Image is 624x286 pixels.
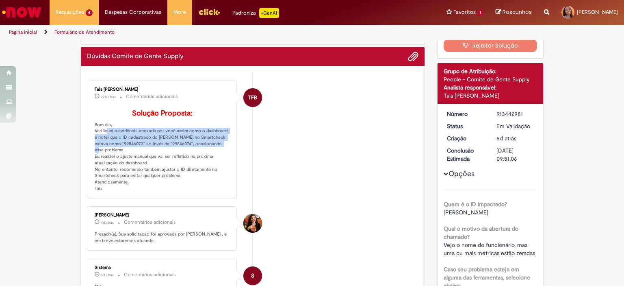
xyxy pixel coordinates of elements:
ul: Trilhas de página [6,25,410,40]
p: Bom dia, Verifiquei a evidência anexada por você assim como o dashboard e notei que o ID cadastra... [95,109,230,192]
div: [DATE] 09:51:06 [496,146,534,163]
span: 1 [477,9,483,16]
span: Vejo o nome do funcionário, mas uma ou mais métricas estão zeradas [444,241,535,257]
img: click_logo_yellow_360x200.png [198,6,220,18]
small: Comentários adicionais [126,93,178,100]
div: Em Validação [496,122,534,130]
b: Quem é o ID Impactado? [444,201,507,208]
p: +GenAi [259,8,279,18]
div: Tais [PERSON_NAME] [95,87,230,92]
div: R13442981 [496,110,534,118]
p: Prezado(a), Sua solicitação foi aprovada por [PERSON_NAME] , e em breve estaremos atuando. [95,231,230,244]
span: Rascunhos [503,8,532,16]
div: System [243,266,262,285]
div: Tais [PERSON_NAME] [444,92,537,100]
small: Comentários adicionais [124,271,176,278]
div: 25/08/2025 09:20:55 [496,134,534,142]
span: 5d atrás [496,135,516,142]
span: 5d atrás [101,273,114,277]
div: People - Comite de Gente Supply [444,75,537,83]
time: 26/08/2025 16:51:06 [101,220,114,225]
div: [PERSON_NAME] [95,213,230,218]
span: 22h atrás [101,94,116,99]
a: Página inicial [9,29,37,35]
dt: Status [441,122,491,130]
div: Tais Folhadella Barbosa Bellagamba [243,88,262,107]
dt: Criação [441,134,491,142]
div: Tayna Marcia Teixeira Ferreira [243,214,262,233]
h2: Dúvidas Comite de Gente Supply Histórico de tíquete [87,53,184,60]
b: Solução Proposta: [132,109,192,118]
div: Padroniza [232,8,279,18]
dt: Número [441,110,491,118]
span: S [251,266,254,286]
button: Rejeitar Solução [444,39,537,52]
dt: Conclusão Estimada [441,146,491,163]
div: Sistema [95,265,230,270]
time: 25/08/2025 09:20:55 [496,135,516,142]
span: Favoritos [453,8,476,16]
a: Formulário de Atendimento [54,29,115,35]
span: [PERSON_NAME] [577,9,618,15]
button: Adicionar anexos [408,51,418,62]
small: Comentários adicionais [124,219,176,226]
time: 29/08/2025 10:44:53 [101,94,116,99]
span: Requisições [56,8,84,16]
div: Grupo de Atribuição: [444,67,537,75]
b: Qual o motivo da abertura do chamado? [444,225,518,240]
span: TFB [248,88,257,107]
span: [PERSON_NAME] [444,209,488,216]
span: Despesas Corporativas [105,8,161,16]
span: 4d atrás [101,220,114,225]
img: ServiceNow [1,4,43,20]
a: Rascunhos [496,9,532,16]
div: Analista responsável: [444,83,537,92]
time: 25/08/2025 09:21:10 [101,273,114,277]
span: 4 [86,9,93,16]
span: More [173,8,186,16]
